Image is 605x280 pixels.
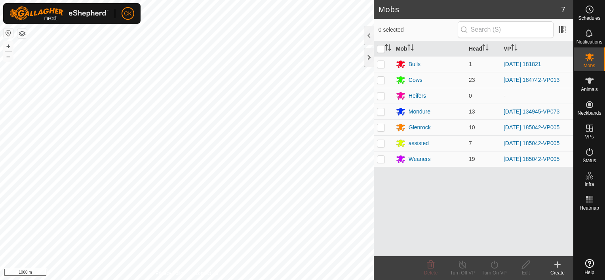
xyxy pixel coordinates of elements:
[409,76,422,84] div: Cows
[4,42,13,51] button: +
[409,108,430,116] div: Mondure
[469,124,475,131] span: 10
[482,45,489,52] p-sorticon: Activate to sort
[542,269,573,276] div: Create
[469,93,472,99] span: 0
[409,60,420,68] div: Bulls
[385,45,391,52] p-sorticon: Activate to sort
[578,16,600,21] span: Schedules
[504,61,541,67] a: [DATE] 181821
[458,21,554,38] input: Search (S)
[500,41,573,57] th: VP
[469,156,475,162] span: 19
[17,29,27,38] button: Map Layers
[424,270,438,276] span: Delete
[10,6,108,21] img: Gallagher Logo
[195,270,218,277] a: Contact Us
[504,140,559,146] a: [DATE] 185042-VP005
[447,269,478,276] div: Turn Off VP
[504,108,559,115] a: [DATE] 134945-VP073
[504,156,559,162] a: [DATE] 185042-VP005
[584,270,594,275] span: Help
[576,40,602,44] span: Notifications
[581,87,598,92] span: Animals
[4,28,13,38] button: Reset Map
[511,45,517,52] p-sorticon: Activate to sort
[504,77,559,83] a: [DATE] 184742-VP013
[585,134,594,139] span: VPs
[561,4,565,15] span: 7
[379,26,458,34] span: 0 selected
[469,77,475,83] span: 23
[580,206,599,210] span: Heatmap
[500,88,573,104] td: -
[510,269,542,276] div: Edit
[124,9,131,18] span: CK
[469,108,475,115] span: 13
[478,269,510,276] div: Turn On VP
[4,52,13,61] button: –
[407,45,414,52] p-sorticon: Activate to sort
[409,139,429,148] div: assisted
[577,111,601,115] span: Neckbands
[409,92,426,100] div: Heifers
[574,256,605,278] a: Help
[409,123,431,132] div: Glenrock
[582,158,596,163] span: Status
[409,155,431,163] div: Weaners
[584,182,594,187] span: Infra
[504,124,559,131] a: [DATE] 185042-VP005
[156,270,185,277] a: Privacy Policy
[469,61,472,67] span: 1
[584,63,595,68] span: Mobs
[379,5,561,14] h2: Mobs
[469,140,472,146] span: 7
[393,41,466,57] th: Mob
[466,41,500,57] th: Head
